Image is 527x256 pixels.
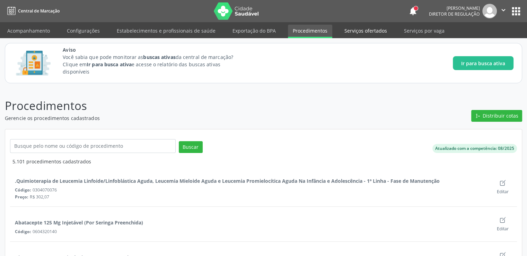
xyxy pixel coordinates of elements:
a: Central de Marcação [5,5,60,17]
span: Preço: [15,194,28,200]
div: 0604320140 [15,229,489,234]
img: Imagem de CalloutCard [14,48,53,79]
span: Central de Marcação [18,8,60,14]
button:  [497,4,510,18]
i:  [500,6,507,14]
a: Acompanhamento [2,25,55,37]
div: 5.101 procedimentos cadastrados [12,158,517,165]
button: Buscar [179,141,203,153]
strong: Ir para busca ativa [87,61,132,68]
input: Busque pelo nome ou código de procedimento [10,139,176,153]
div: .Quimioterapia de Leucemia Linfoide/Linfoblástica Aguda, Leucemia Mieloide Aguda e Leucemia Promi... [15,177,440,185]
div: Abatacepte 125 Mg Injetável (Por Seringa Preenchida) [15,219,143,226]
a: Serviços por vaga [399,25,449,37]
span: Diretor de regulação [429,11,480,17]
span: Aviso [63,46,246,53]
div: Atualizado com a competência: 08/2025 [435,145,514,152]
a: Procedimentos [288,25,332,38]
a: Exportação do BPA [228,25,281,37]
span: R$ 302,07 [30,194,49,200]
ion-icon: create outline [499,216,506,223]
button: apps [510,5,522,17]
button: git merge outline Distribuir cotas [471,110,522,122]
ion-icon: git merge outline [475,113,480,118]
span: Código: [15,187,31,193]
button: Ir para busca ativa [453,56,513,70]
a: Serviços ofertados [340,25,392,37]
a: Configurações [62,25,105,37]
span: Ir para busca ativa [461,60,505,67]
span: Editar [497,226,509,232]
strong: buscas ativas [143,54,175,60]
a: Estabelecimentos e profissionais de saúde [112,25,220,37]
div: [PERSON_NAME] [429,5,480,11]
span: Editar [497,189,509,195]
button: notifications [408,6,418,16]
p: Gerencie os procedimentos cadastrados [5,114,367,122]
div: 0304070076 [15,187,489,193]
span: Distribuir cotas [483,112,518,119]
p: Procedimentos [5,97,367,114]
ion-icon: create outline [499,179,506,186]
p: Você sabia que pode monitorar as da central de marcação? Clique em e acesse o relatório das busca... [63,53,246,75]
img: img [482,4,497,18]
